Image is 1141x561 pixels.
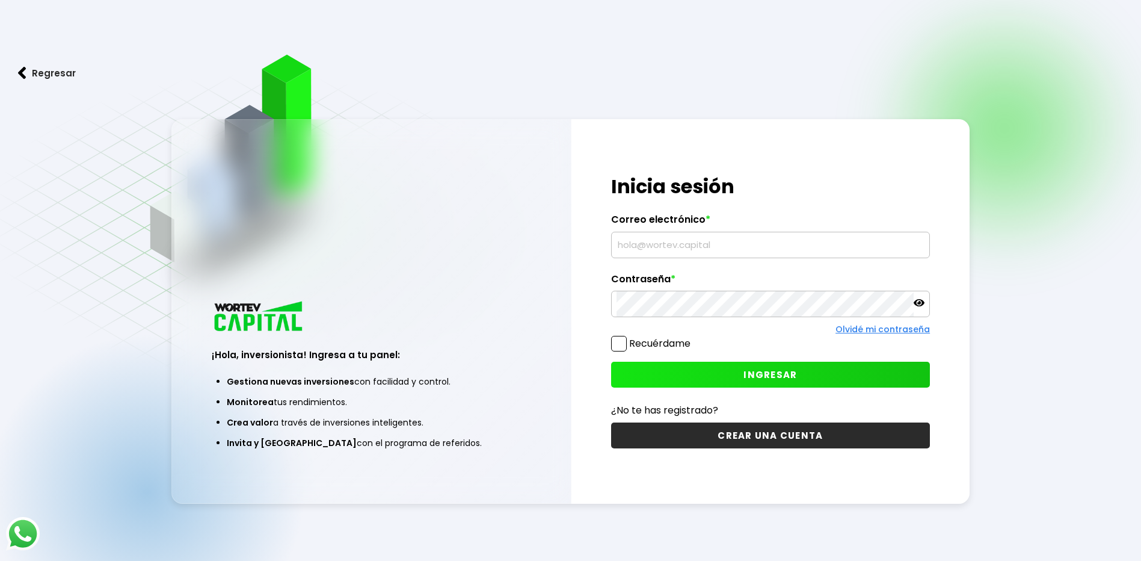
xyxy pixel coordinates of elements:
img: flecha izquierda [18,67,26,79]
label: Correo electrónico [611,214,930,232]
span: Invita y [GEOGRAPHIC_DATA] [227,437,357,449]
span: Gestiona nuevas inversiones [227,376,354,388]
img: logo_wortev_capital [212,300,307,335]
a: Olvidé mi contraseña [835,323,930,335]
li: tus rendimientos. [227,392,515,412]
h1: Inicia sesión [611,172,930,201]
img: logos_whatsapp-icon.242b2217.svg [6,517,40,551]
h3: ¡Hola, inversionista! Ingresa a tu panel: [212,348,531,362]
span: INGRESAR [743,368,797,381]
button: CREAR UNA CUENTA [611,423,930,448]
a: ¿No te has registrado?CREAR UNA CUENTA [611,403,930,448]
span: Crea valor [227,417,273,429]
li: con facilidad y control. [227,371,515,392]
label: Contraseña [611,273,930,291]
span: Monitorea [227,396,274,408]
input: hola@wortev.capital [617,232,924,258]
li: a través de inversiones inteligentes. [227,412,515,433]
li: con el programa de referidos. [227,433,515,453]
button: INGRESAR [611,362,930,388]
label: Recuérdame [629,336,690,350]
p: ¿No te has registrado? [611,403,930,418]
